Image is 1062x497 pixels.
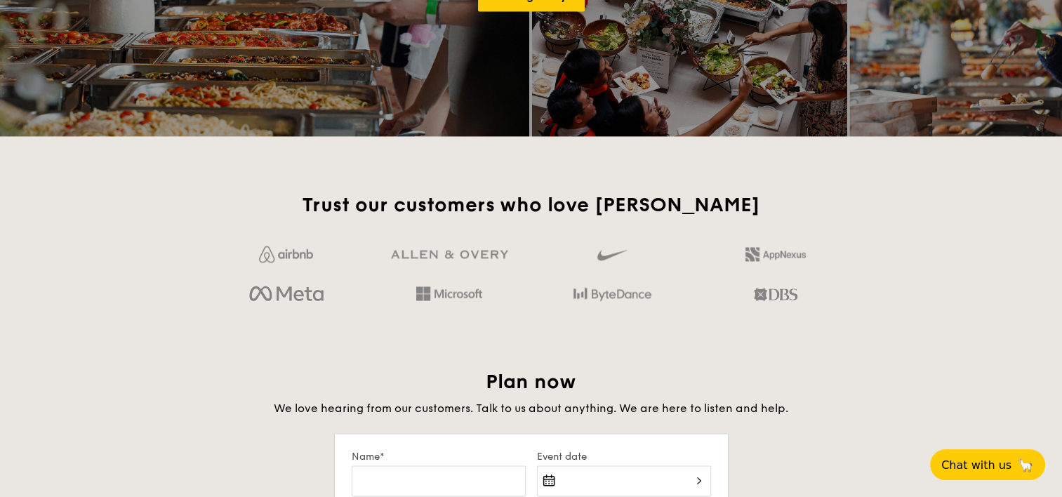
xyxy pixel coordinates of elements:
img: bytedance.dc5c0c88.png [573,282,651,306]
label: Name* [352,451,526,463]
img: GRg3jHAAAAABJRU5ErkJggg== [391,250,508,259]
button: Chat with us🦙 [930,449,1045,480]
img: meta.d311700b.png [249,282,323,306]
span: 🦙 [1017,457,1034,473]
h2: Trust our customers who love [PERSON_NAME] [211,192,851,218]
span: Chat with us [941,458,1011,472]
span: We love hearing from our customers. Talk to us about anything. We are here to listen and help. [274,402,788,415]
img: 2L6uqdT+6BmeAFDfWP11wfMG223fXktMZIL+i+lTG25h0NjUBKOYhdW2Kn6T+C0Q7bASH2i+1JIsIulPLIv5Ss6l0e291fRVW... [745,247,806,261]
img: Hd4TfVa7bNwuIo1gAAAAASUVORK5CYII= [416,286,482,300]
label: Event date [537,451,711,463]
img: dbs.a5bdd427.png [754,282,797,306]
span: Plan now [486,370,576,394]
img: Jf4Dw0UUCKFd4aYAAAAASUVORK5CYII= [259,246,313,263]
img: gdlseuq06himwAAAABJRU5ErkJggg== [597,243,627,267]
